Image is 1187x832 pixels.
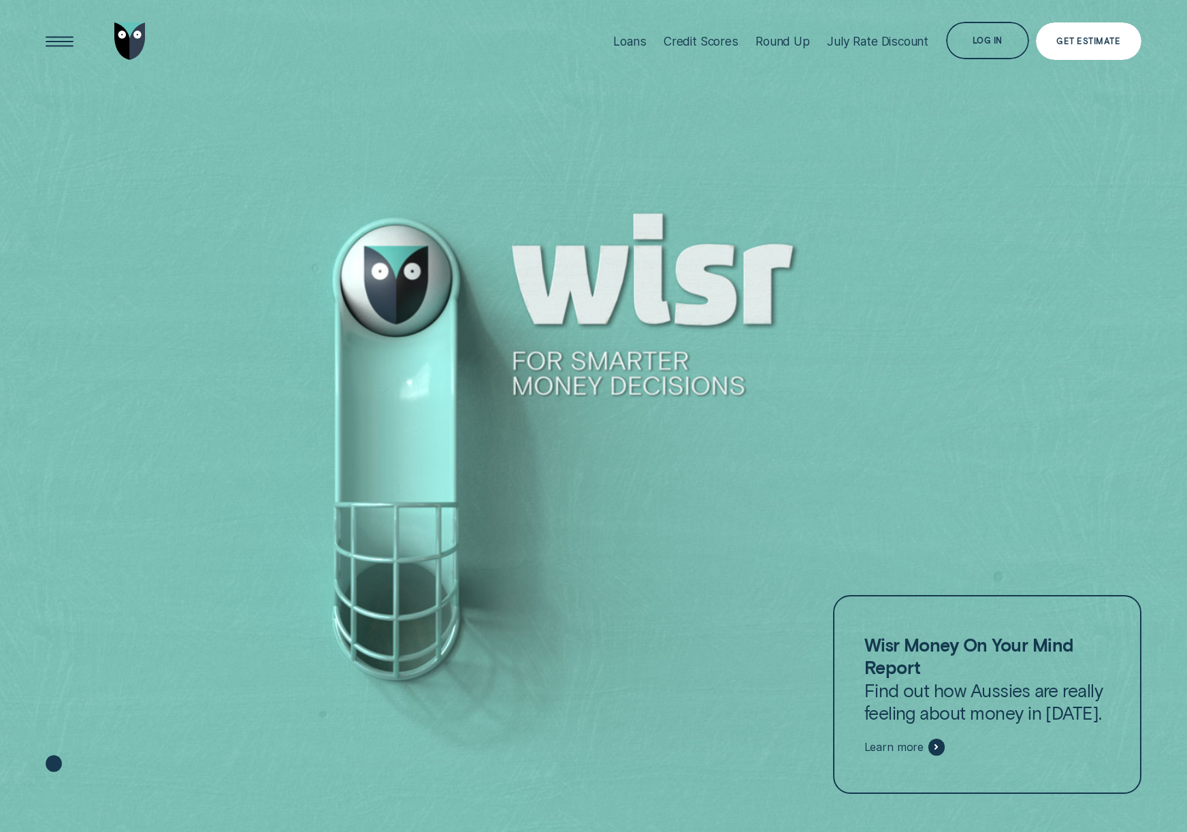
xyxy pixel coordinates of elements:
[755,34,810,48] div: Round Up
[864,634,1074,677] strong: Wisr Money On Your Mind Report
[664,34,738,48] div: Credit Scores
[613,34,646,48] div: Loans
[946,22,1029,59] button: Log in
[114,22,146,60] img: Wisr
[833,595,1141,793] a: Wisr Money On Your Mind ReportFind out how Aussies are really feeling about money in [DATE].Learn...
[41,22,78,60] button: Open Menu
[864,740,924,754] span: Learn more
[1036,22,1141,60] a: Get Estimate
[1056,37,1120,45] div: Get Estimate
[827,34,928,48] div: July Rate Discount
[864,633,1110,723] p: Find out how Aussies are really feeling about money in [DATE].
